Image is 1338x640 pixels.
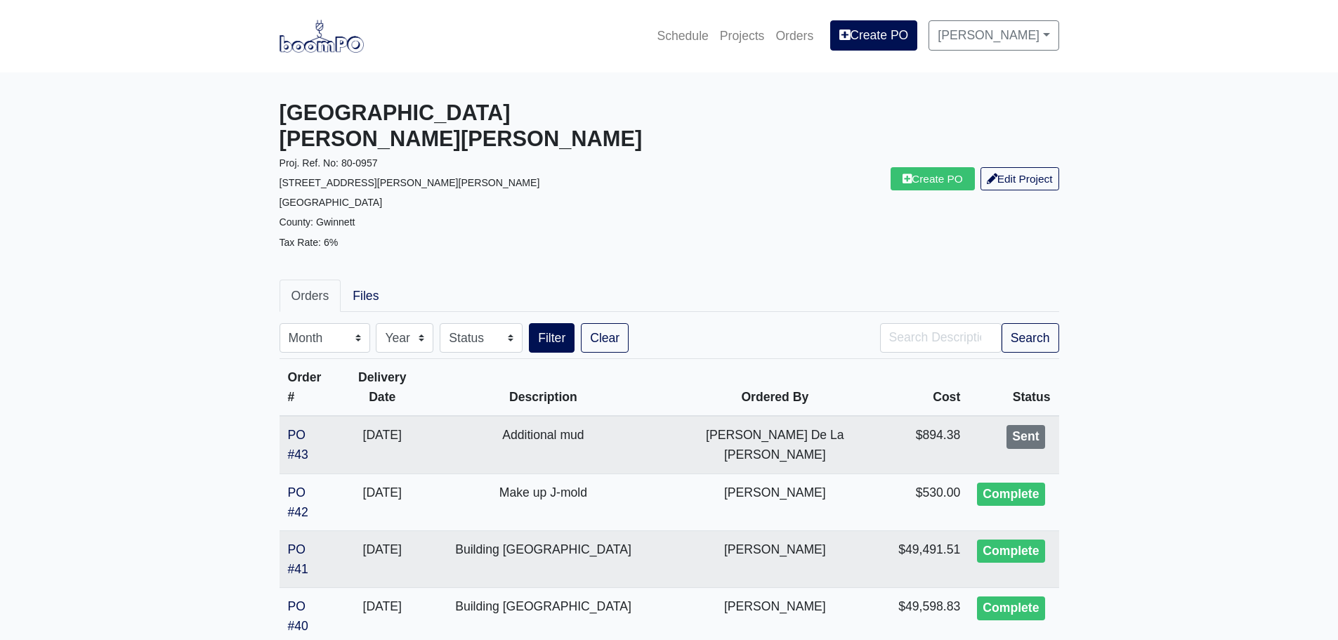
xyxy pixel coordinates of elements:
[1006,425,1044,449] div: Sent
[977,540,1044,563] div: Complete
[529,323,575,353] button: Filter
[969,358,1058,416] th: Status
[426,416,660,474] td: Additional mud
[280,197,383,208] small: [GEOGRAPHIC_DATA]
[280,280,341,312] a: Orders
[890,474,969,530] td: $530.00
[288,542,308,576] a: PO #41
[426,474,660,530] td: Make up J-mold
[280,20,364,52] img: boomPO
[977,596,1044,620] div: Complete
[890,416,969,474] td: $894.38
[660,416,890,474] td: [PERSON_NAME] De La [PERSON_NAME]
[280,358,339,416] th: Order #
[660,530,890,587] td: [PERSON_NAME]
[426,530,660,587] td: Building [GEOGRAPHIC_DATA]
[288,428,308,462] a: PO #43
[770,20,819,51] a: Orders
[660,474,890,530] td: [PERSON_NAME]
[714,20,770,51] a: Projects
[830,20,917,50] a: Create PO
[890,530,969,587] td: $49,491.51
[338,358,426,416] th: Delivery Date
[280,216,355,228] small: County: Gwinnett
[341,280,391,312] a: Files
[338,416,426,474] td: [DATE]
[929,20,1058,50] a: [PERSON_NAME]
[980,167,1059,190] a: Edit Project
[880,323,1002,353] input: Search
[891,167,975,190] a: Create PO
[426,358,660,416] th: Description
[338,474,426,530] td: [DATE]
[1002,323,1059,353] button: Search
[890,358,969,416] th: Cost
[280,157,378,169] small: Proj. Ref. No: 80-0957
[288,485,308,519] a: PO #42
[660,358,890,416] th: Ordered By
[280,100,659,152] h3: [GEOGRAPHIC_DATA][PERSON_NAME][PERSON_NAME]
[280,237,339,248] small: Tax Rate: 6%
[581,323,629,353] a: Clear
[651,20,714,51] a: Schedule
[338,530,426,587] td: [DATE]
[280,177,540,188] small: [STREET_ADDRESS][PERSON_NAME][PERSON_NAME]
[977,483,1044,507] div: Complete
[288,599,308,633] a: PO #40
